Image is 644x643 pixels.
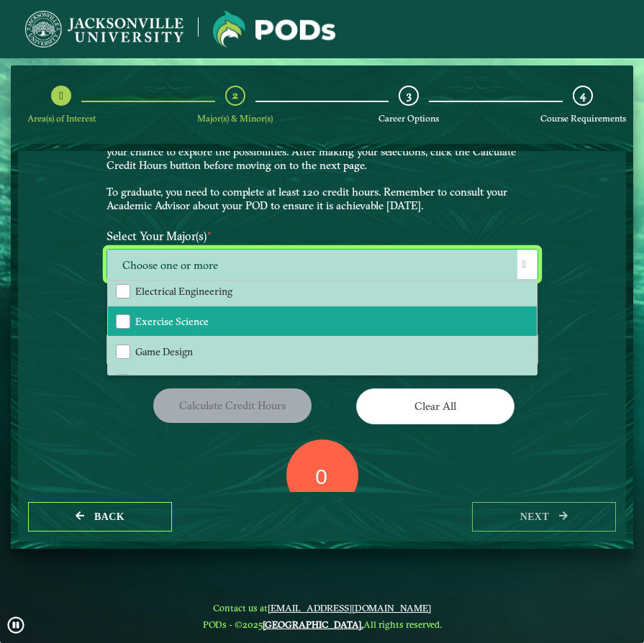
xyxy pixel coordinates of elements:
[96,223,549,250] label: Select Your Major(s)
[94,511,124,522] span: Back
[135,285,232,298] span: Electrical Engineering
[135,345,193,358] span: Game Design
[472,502,616,532] button: next
[106,132,538,213] p: Choose your major(s) and minor(s) in the dropdown windows below to create a POD. This is your cha...
[378,113,439,124] span: Career Options
[207,227,212,238] sup: ⋆
[25,11,183,47] img: Jacksonville University logo
[108,366,537,396] li: Health Sciences
[106,284,538,298] p: Please select at least one Major
[135,315,209,328] span: Exercise Science
[268,602,431,614] a: [EMAIL_ADDRESS][DOMAIN_NAME]
[356,388,514,424] button: Clear All
[27,113,96,124] span: Area(s) of Interest
[96,307,549,334] label: Select Your Minor(s)
[203,619,442,630] span: PODs - ©2025 All rights reserved.
[315,463,327,491] label: 0
[108,276,537,306] li: Electrical Engineering
[203,602,442,614] span: Contact us at
[213,11,335,47] img: Jacksonville University logo
[263,619,363,630] a: [GEOGRAPHIC_DATA].
[107,250,538,281] span: Choose one or more
[232,88,238,102] span: 2
[28,502,172,532] button: Back
[580,88,586,102] span: 4
[540,113,626,124] span: Course Requirements
[407,88,412,102] span: 3
[108,306,537,337] li: Exercise Science
[197,113,273,124] span: Major(s) & Minor(s)
[108,336,537,366] li: Game Design
[153,388,312,422] button: Calculate credit hours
